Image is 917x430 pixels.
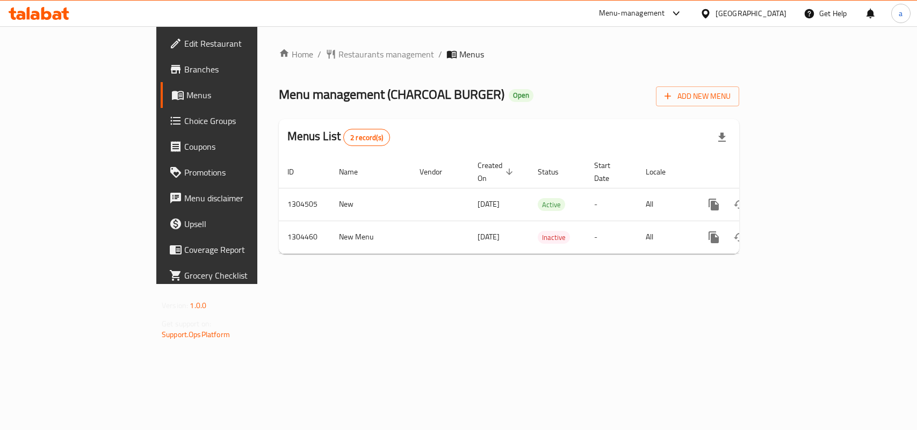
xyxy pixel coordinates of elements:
span: 1.0.0 [190,298,206,312]
nav: breadcrumb [279,48,739,61]
a: Grocery Checklist [161,263,309,288]
span: Menus [459,48,484,61]
div: Total records count [343,129,390,146]
div: Open [509,89,533,102]
span: Branches [184,63,301,76]
button: more [701,224,727,250]
span: Add New Menu [665,90,731,103]
span: ID [287,165,308,178]
th: Actions [692,156,813,188]
span: Restaurants management [338,48,434,61]
a: Restaurants management [326,48,434,61]
span: Open [509,91,533,100]
a: Menu disclaimer [161,185,309,211]
span: Promotions [184,166,301,179]
span: Version: [162,298,188,312]
a: Choice Groups [161,108,309,134]
td: All [637,221,692,253]
span: a [899,8,902,19]
a: Coupons [161,134,309,159]
td: All [637,188,692,221]
span: Locale [646,165,680,178]
td: - [586,221,637,253]
span: Coverage Report [184,243,301,256]
span: Coupons [184,140,301,153]
span: Vendor [420,165,456,178]
a: Promotions [161,159,309,185]
div: [GEOGRAPHIC_DATA] [716,8,786,19]
span: Menus [186,89,301,101]
span: Choice Groups [184,114,301,127]
td: New Menu [330,221,411,253]
span: Menu management ( CHARCOAL BURGER ) [279,82,504,106]
li: / [438,48,442,61]
span: Menu disclaimer [184,192,301,205]
table: enhanced table [279,156,813,254]
span: Name [339,165,372,178]
a: Support.OpsPlatform [162,327,230,341]
span: Inactive [538,231,570,244]
span: Edit Restaurant [184,37,301,50]
h2: Menus List [287,128,390,146]
div: Active [538,198,565,211]
span: [DATE] [478,197,500,211]
span: Get support on: [162,317,211,331]
span: Active [538,199,565,211]
a: Edit Restaurant [161,31,309,56]
div: Menu-management [599,7,665,20]
span: Grocery Checklist [184,269,301,282]
a: Coverage Report [161,237,309,263]
button: more [701,192,727,217]
button: Add New Menu [656,86,739,106]
td: New [330,188,411,221]
span: [DATE] [478,230,500,244]
span: 2 record(s) [344,133,389,143]
span: Start Date [594,159,624,185]
button: Change Status [727,192,753,217]
a: Menus [161,82,309,108]
button: Change Status [727,224,753,250]
a: Branches [161,56,309,82]
span: Upsell [184,217,301,230]
td: - [586,188,637,221]
div: Export file [709,125,735,150]
a: Upsell [161,211,309,237]
li: / [317,48,321,61]
span: Status [538,165,573,178]
span: Created On [478,159,516,185]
